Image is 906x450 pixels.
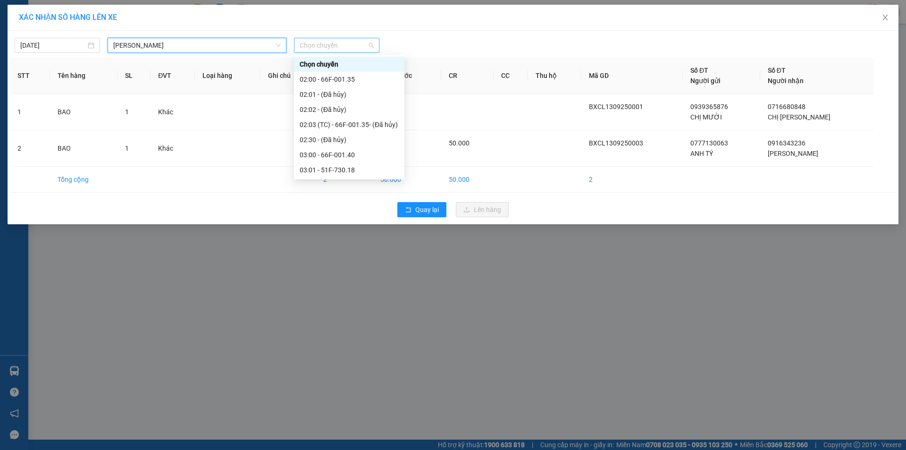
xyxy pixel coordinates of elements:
[300,135,399,145] div: 02:30 - (Đã hủy)
[768,150,818,157] span: [PERSON_NAME]
[768,67,786,74] span: Số ĐT
[441,167,494,193] td: 50.000
[300,165,399,175] div: 03:01 - 51F-730.18
[10,130,50,167] td: 2
[294,57,404,72] div: Chọn chuyến
[528,58,581,94] th: Thu hộ
[690,67,708,74] span: Số ĐT
[300,119,399,130] div: 02:03 (TC) - 66F-001.35 - (Đã hủy)
[125,144,129,152] span: 1
[373,167,441,193] td: 50.000
[456,202,509,217] button: uploadLên hàng
[589,139,643,147] span: BXCL1309250003
[151,130,195,167] td: Khác
[300,150,399,160] div: 03:00 - 66F-001.40
[316,167,373,193] td: 2
[19,13,117,22] span: XÁC NHẬN SỐ HÀNG LÊN XE
[300,104,399,115] div: 02:02 - (Đã hủy)
[690,113,722,121] span: CHỊ MƯỜI
[151,94,195,130] td: Khác
[195,58,260,94] th: Loại hàng
[768,139,805,147] span: 0916343236
[300,74,399,85] div: 02:00 - 66F-001.35
[768,103,805,110] span: 0716680848
[151,58,195,94] th: ĐVT
[690,139,728,147] span: 0777130063
[300,89,399,100] div: 02:01 - (Đã hủy)
[449,139,470,147] span: 50.000
[300,59,399,69] div: Chọn chuyến
[690,150,713,157] span: ANH TÝ
[113,38,281,52] span: Cao Lãnh - Hồ Chí Minh
[117,58,151,94] th: SL
[768,113,830,121] span: CHỊ [PERSON_NAME]
[276,42,281,48] span: down
[373,58,441,94] th: Tổng cước
[405,206,411,214] span: rollback
[10,94,50,130] td: 1
[768,77,804,85] span: Người nhận
[494,58,528,94] th: CC
[20,40,86,51] input: 13/09/2025
[50,58,117,94] th: Tên hàng
[10,58,50,94] th: STT
[415,204,439,215] span: Quay lại
[581,167,683,193] td: 2
[300,38,374,52] span: Chọn chuyến
[397,202,446,217] button: rollbackQuay lại
[441,58,494,94] th: CR
[50,94,117,130] td: BAO
[690,77,721,85] span: Người gửi
[260,58,316,94] th: Ghi chú
[50,167,117,193] td: Tổng cộng
[50,130,117,167] td: BAO
[872,5,898,31] button: Close
[581,58,683,94] th: Mã GD
[690,103,728,110] span: 0939365876
[125,108,129,116] span: 1
[881,14,889,21] span: close
[589,103,643,110] span: BXCL1309250001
